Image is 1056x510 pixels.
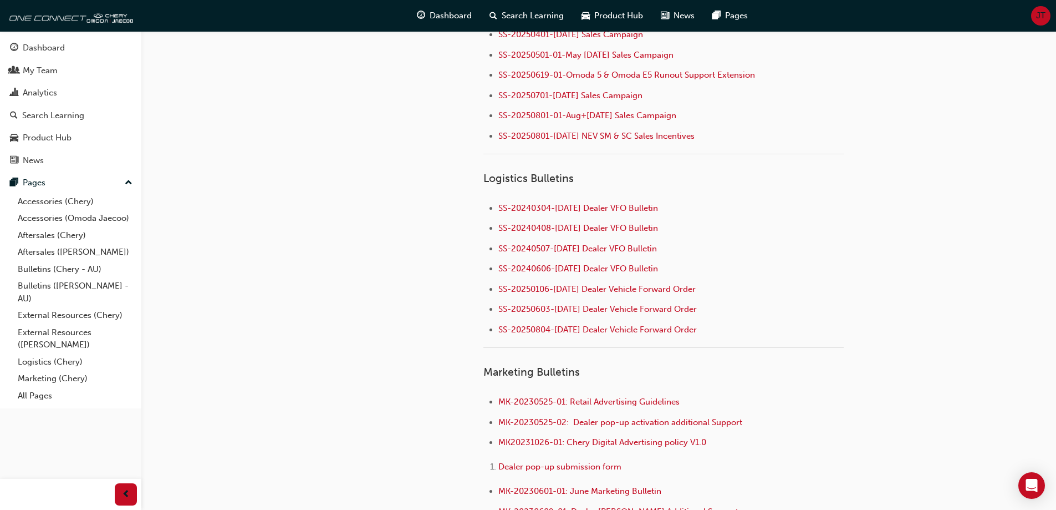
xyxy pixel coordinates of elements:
span: Pages [725,9,748,22]
button: Pages [4,173,137,193]
div: Analytics [23,87,57,99]
span: search-icon [489,9,497,23]
button: DashboardMy TeamAnalyticsSearch LearningProduct HubNews [4,36,137,173]
a: Dealer pop-up submission form [498,462,621,472]
a: Aftersales (Chery) [13,227,137,244]
a: Accessories (Chery) [13,193,137,210]
a: SS-20240304-[DATE] Dealer VFO Bulletin [498,203,658,213]
a: SS-20250801-01-Aug+[DATE] Sales Campaign [498,110,676,120]
a: All Pages [13,387,137,405]
a: News [4,150,137,171]
a: SS-20250619-01-Omoda 5 & Omoda E5 Runout Support Extension [498,70,755,80]
a: SS-20240507-[DATE] Dealer VFO Bulletin [498,244,657,254]
span: prev-icon [122,488,130,502]
span: pages-icon [712,9,721,23]
div: My Team [23,64,58,77]
a: My Team [4,60,137,81]
a: SS-20250701-[DATE] Sales Campaign [498,90,642,100]
a: Product Hub [4,128,137,148]
a: guage-iconDashboard [408,4,481,27]
span: Logistics Bulletins [483,172,574,185]
div: Dashboard [23,42,65,54]
img: oneconnect [6,4,133,27]
a: SS-20250401-[DATE] Sales Campaign [498,29,643,39]
span: guage-icon [417,9,425,23]
a: news-iconNews [652,4,703,27]
div: News [23,154,44,167]
a: Search Learning [4,105,137,126]
span: car-icon [581,9,590,23]
button: JT [1031,6,1050,26]
a: Dashboard [4,38,137,58]
a: SS-20250603-[DATE] Dealer Vehicle Forward Order [498,304,697,314]
span: search-icon [10,111,18,121]
a: MK-20230525-01: Retail Advertising Guidelines [498,397,680,407]
a: External Resources ([PERSON_NAME]) [13,324,137,354]
a: MK-20230525-02: Dealer pop-up activation additional Support [498,417,742,427]
span: News [674,9,695,22]
span: chart-icon [10,88,18,98]
a: SS-20250501-01-May [DATE] Sales Campaign [498,50,674,60]
a: Logistics (Chery) [13,354,137,371]
div: Open Intercom Messenger [1018,472,1045,499]
span: Dashboard [430,9,472,22]
a: MK-20230601-01: June Marketing Bulletin [498,486,661,496]
a: SS-20240408-[DATE] Dealer VFO Bulletin [498,223,658,233]
a: SS-20250804-[DATE] Dealer Vehicle Forward Order [498,325,697,335]
a: SS-20250106-[DATE] Dealer Vehicle Forward Order [498,284,696,294]
span: news-icon [10,156,18,166]
a: Marketing (Chery) [13,370,137,387]
a: SS-20240606-[DATE] Dealer VFO Bulletin [498,264,658,274]
span: people-icon [10,66,18,76]
a: Bulletins (Chery - AU) [13,261,137,278]
span: Search Learning [502,9,564,22]
a: Bulletins ([PERSON_NAME] - AU) [13,277,137,307]
a: External Resources (Chery) [13,307,137,324]
span: Marketing Bulletins [483,366,580,378]
div: Product Hub [23,132,72,144]
a: Aftersales ([PERSON_NAME]) [13,244,137,261]
span: up-icon [125,176,132,190]
span: car-icon [10,133,18,143]
div: Pages [23,176,45,189]
a: search-iconSearch Learning [481,4,573,27]
div: Search Learning [22,109,84,122]
span: pages-icon [10,178,18,188]
a: MK20231026-01: Chery Digital Advertising policy V1.0 [498,437,706,447]
span: Product Hub [594,9,643,22]
span: guage-icon [10,43,18,53]
a: car-iconProduct Hub [573,4,652,27]
span: news-icon [661,9,669,23]
span: JT [1036,9,1045,22]
a: SS-20250801-[DATE] NEV SM & SC Sales Incentives [498,131,695,141]
a: pages-iconPages [703,4,757,27]
a: Analytics [4,83,137,103]
a: Accessories (Omoda Jaecoo) [13,210,137,227]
